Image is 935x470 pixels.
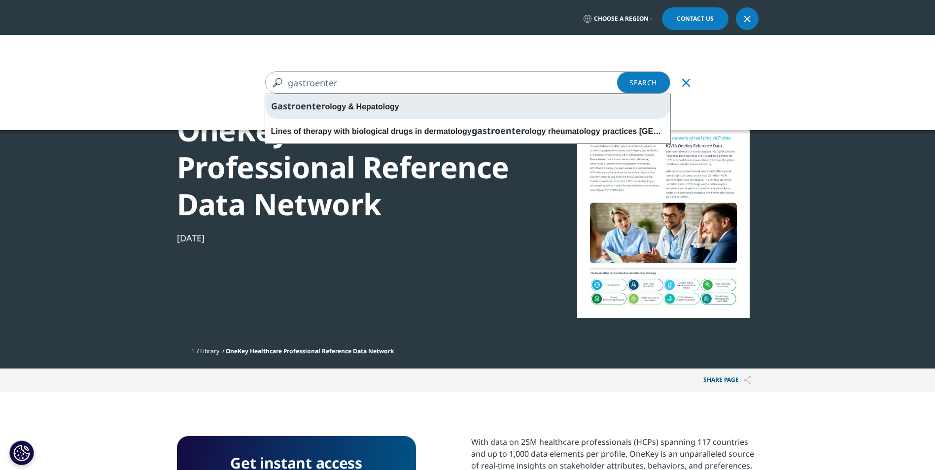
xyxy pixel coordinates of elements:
[682,79,690,87] svg: Clear
[617,71,670,94] a: Search
[265,119,670,143] div: Lines of therapy with biological drugs in dermatology ology rheumatology practices [GEOGRAPHIC_DATA]
[662,7,728,30] a: Contact Us
[472,125,525,136] span: gastroenter
[271,100,325,112] span: Gastroenter
[265,94,670,143] div: Gastroenterology & HepatologyLines of therapy with biological drugs in dermatology gastroenterolo...
[594,15,649,23] span: Choose a Region
[260,34,759,81] nav: Primary
[265,94,671,144] div: Search Suggestions
[9,440,34,465] button: Cookie Settings
[265,71,642,94] input: Search
[677,16,714,22] span: Contact Us
[265,94,670,119] div: ology & Hepatology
